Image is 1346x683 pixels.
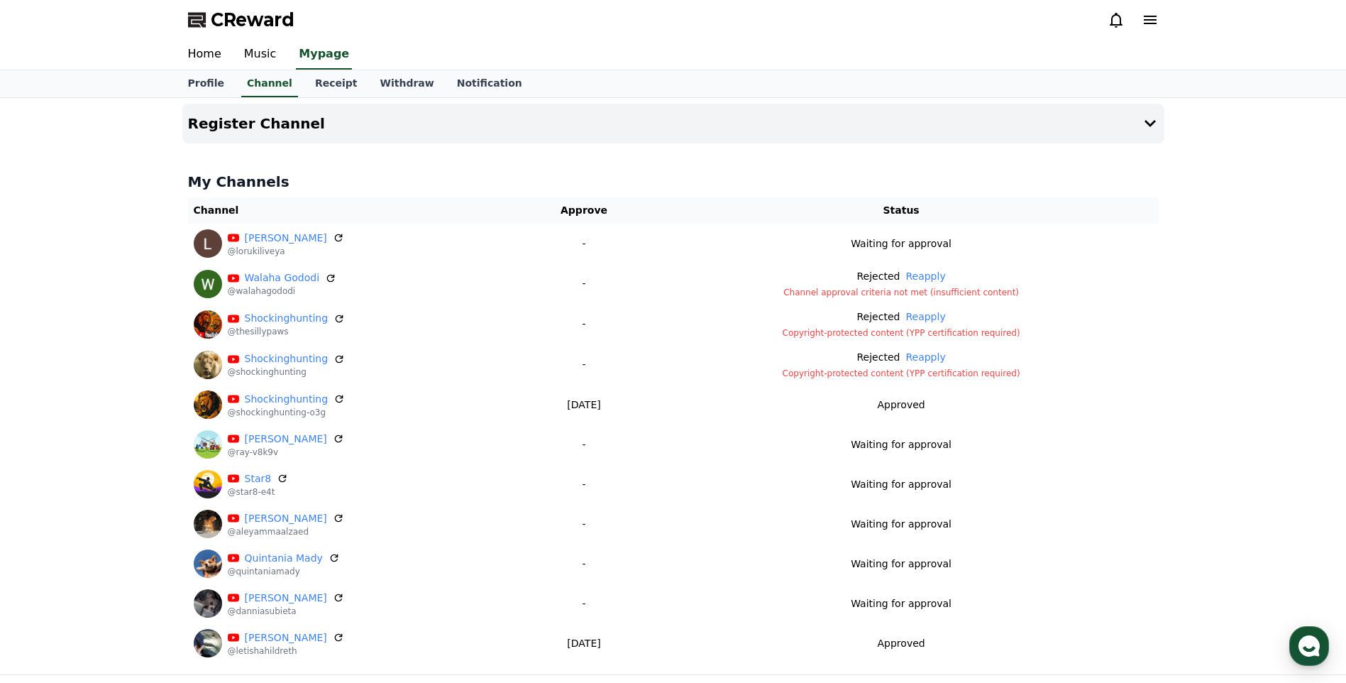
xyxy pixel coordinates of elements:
img: Star8 [194,470,222,498]
p: - [529,596,638,611]
p: Copyright-protected content (YPP certification required) [650,327,1153,339]
a: Channel [241,70,298,97]
p: @lorukiliveya [228,246,344,257]
a: Home [4,450,94,486]
a: Withdraw [368,70,445,97]
span: CReward [211,9,294,31]
th: Status [644,197,1159,224]
p: Waiting for approval [851,596,951,611]
p: - [529,317,638,332]
a: Star8 [245,471,272,486]
p: Rejected [857,310,900,324]
p: Waiting for approval [851,236,951,251]
img: Loruki Liveya [194,229,222,258]
button: Register Channel [182,104,1164,143]
a: [PERSON_NAME] [245,511,327,526]
p: Rejected [857,269,900,284]
p: Waiting for approval [851,477,951,492]
p: - [529,517,638,532]
a: Shockinghunting [245,392,329,407]
p: @aleyammaalzaed [228,526,344,537]
img: Letisha Hildreth [194,629,222,657]
a: [PERSON_NAME] [245,432,327,447]
p: @thesillypaws [228,326,346,337]
img: Shockinghunting [194,310,222,339]
a: Messages [94,450,183,486]
a: Quintania Mady [245,551,323,566]
a: [PERSON_NAME] [245,231,327,246]
a: Mypage [296,40,352,70]
img: Shockinghunting [194,390,222,419]
button: Reapply [905,350,945,365]
img: Shockinghunting [194,351,222,379]
p: @shockinghunting [228,366,346,378]
th: Approve [524,197,644,224]
p: @shockinghunting-o3g [228,407,346,418]
span: Settings [210,471,245,483]
a: Shockinghunting [245,351,329,366]
img: Quintania Mady [194,550,222,578]
a: CReward [188,9,294,31]
img: Walaha Gododi [194,270,222,298]
p: Channel approval criteria not met (insufficient content) [650,287,1153,298]
span: Home [36,471,61,483]
p: - [529,437,638,452]
img: Aleyamma Alzaed [194,510,222,538]
p: - [529,477,638,492]
a: Profile [177,70,236,97]
p: - [529,236,638,251]
h4: My Channels [188,172,1159,192]
a: Walaha Gododi [245,271,320,285]
p: @quintaniamady [228,566,340,577]
p: @danniasubieta [228,606,344,617]
a: [PERSON_NAME] [245,630,327,645]
a: Home [177,40,233,70]
p: - [529,557,638,572]
img: Ray [194,430,222,459]
a: Receipt [304,70,369,97]
p: Waiting for approval [851,437,951,452]
p: Approved [878,636,925,651]
th: Channel [188,197,524,224]
p: @star8-e4t [228,486,289,498]
p: - [529,276,638,291]
span: Messages [118,472,160,483]
button: Reapply [905,310,945,324]
p: @letishahildreth [228,645,344,657]
p: [DATE] [529,398,638,412]
p: @ray-v8k9v [228,447,344,458]
p: Approved [878,398,925,412]
p: Waiting for approval [851,557,951,572]
a: Music [233,40,288,70]
button: Reapply [905,269,945,284]
a: Shockinghunting [245,311,329,326]
p: Copyright-protected content (YPP certification required) [650,368,1153,379]
p: @walahagododi [228,285,337,297]
p: Waiting for approval [851,517,951,532]
img: Dannia Subieta [194,589,222,618]
h4: Register Channel [188,116,325,131]
p: Rejected [857,350,900,365]
a: Settings [183,450,272,486]
p: [DATE] [529,636,638,651]
a: [PERSON_NAME] [245,591,327,606]
p: - [529,357,638,372]
a: Notification [446,70,534,97]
